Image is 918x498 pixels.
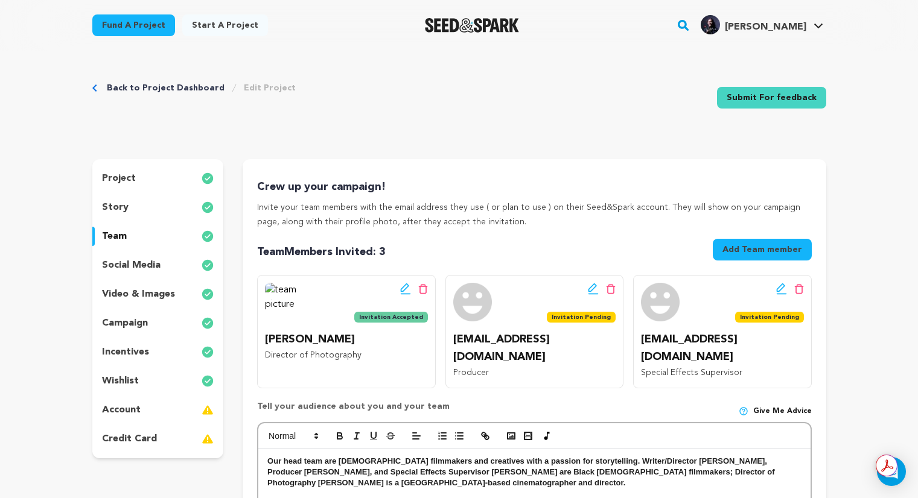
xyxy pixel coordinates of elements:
button: team [92,227,224,246]
h4: Our head team are [DEMOGRAPHIC_DATA] filmmakers and creatives with a passion for storytelling. Wr... [267,456,801,489]
p: wishlist [102,374,139,388]
span: Producer [453,368,489,377]
span: [PERSON_NAME] [725,22,806,32]
a: Amber P.'s Profile [698,13,826,34]
span: Invitation Accepted [354,312,428,323]
button: account [92,400,224,420]
button: Add Team member [713,239,812,260]
a: Start a project [182,14,268,36]
p: Crew up your campaign! [257,178,811,196]
p: campaign [102,316,148,330]
a: Back to Project Dashboard [107,82,225,94]
p: team [102,229,127,244]
img: warning-full.svg [202,403,214,417]
span: Director of Photography [265,351,362,359]
p: Team : 3 [257,244,386,261]
p: video & images [102,287,175,301]
div: Breadcrumb [92,82,296,94]
a: Submit For feedback [717,87,826,109]
button: social media [92,256,224,275]
span: Members Invited [284,247,373,257]
a: Fund a project [92,14,175,36]
img: team picture [453,283,492,321]
span: Give me advice [753,406,812,416]
button: video & images [92,285,224,304]
p: Tell your audience about you and your team [257,400,450,422]
p: [EMAIL_ADDRESS][DOMAIN_NAME] [453,331,616,366]
a: Edit Project [244,82,296,94]
p: story [102,200,129,215]
img: check-circle-full.svg [202,374,214,388]
p: incentives [102,345,149,359]
p: project [102,171,136,186]
img: check-circle-full.svg [202,345,214,359]
img: warning-full.svg [202,432,214,446]
img: check-circle-full.svg [202,287,214,301]
img: d3c503deb8ec90f2.jpg [701,15,720,34]
p: account [102,403,141,417]
img: check-circle-full.svg [202,258,214,273]
p: social media [102,258,161,273]
p: credit card [102,432,157,446]
button: story [92,198,224,217]
img: check-circle-full.svg [202,229,214,244]
div: Amber P.'s Profile [701,15,806,34]
img: check-circle-full.svg [202,200,214,215]
img: team picture [265,283,304,321]
img: Seed&Spark Logo Dark Mode [425,18,520,33]
button: project [92,169,224,188]
img: check-circle-full.svg [202,171,214,186]
button: credit card [92,429,224,449]
img: check-circle-full.svg [202,316,214,330]
a: Seed&Spark Homepage [425,18,520,33]
img: team picture [641,283,680,321]
p: [PERSON_NAME] [265,331,427,348]
span: Special Effects Supervisor [641,368,742,377]
span: Invitation Pending [547,312,616,323]
button: incentives [92,342,224,362]
p: Invite your team members with the email address they use ( or plan to use ) on their Seed&Spark a... [257,201,811,230]
button: campaign [92,314,224,333]
span: Invitation Pending [735,312,804,323]
span: Amber P.'s Profile [698,13,826,38]
img: help-circle.svg [739,406,748,416]
p: [EMAIL_ADDRESS][DOMAIN_NAME] [641,331,803,366]
button: wishlist [92,371,224,391]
